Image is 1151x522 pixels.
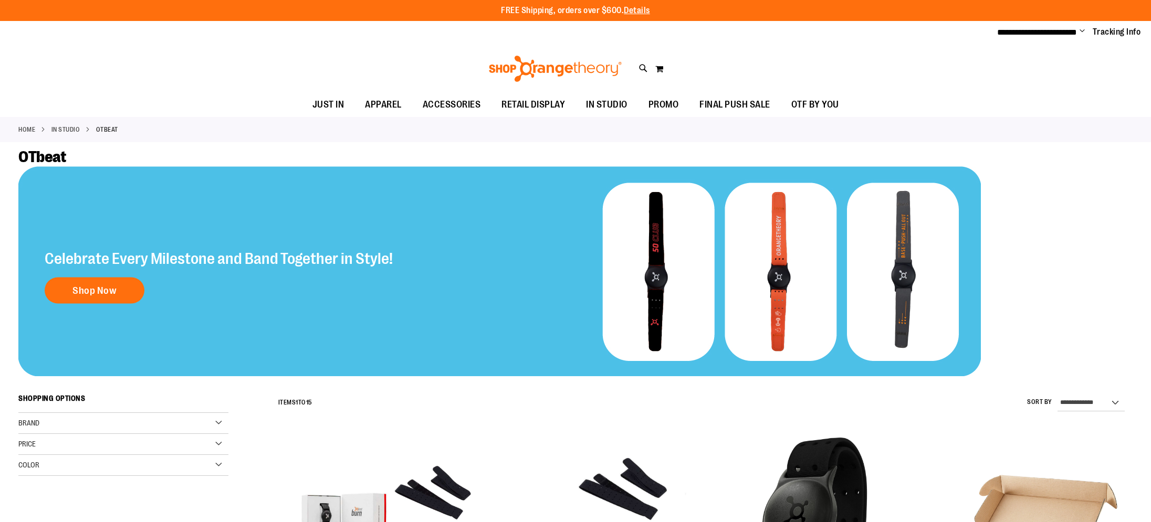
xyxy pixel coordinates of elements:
span: APPAREL [365,93,402,116]
span: Shop Now [72,284,117,296]
a: Shop Now [45,277,144,303]
span: OTF BY YOU [791,93,839,116]
h2: Celebrate Every Milestone and Band Together in Style! [45,250,393,267]
strong: Shopping Options [18,389,228,413]
span: FINAL PUSH SALE [699,93,770,116]
strong: OTbeat [96,125,118,134]
h2: Items to [278,395,312,411]
span: ACCESSORIES [423,93,481,116]
button: Account menu [1080,27,1085,37]
a: IN STUDIO [51,125,80,134]
a: Details [624,6,650,15]
span: RETAIL DISPLAY [501,93,565,116]
p: FREE Shipping, orders over $600. [501,5,650,17]
span: IN STUDIO [586,93,627,116]
span: Color [18,461,39,469]
span: OTbeat [18,148,66,166]
span: Price [18,440,36,448]
span: JUST IN [312,93,344,116]
label: Sort By [1027,398,1052,407]
a: Tracking Info [1093,26,1141,38]
span: 1 [296,399,298,406]
a: Home [18,125,35,134]
span: 15 [306,399,312,406]
img: Shop Orangetheory [487,56,623,82]
span: Brand [18,419,39,427]
span: PROMO [648,93,679,116]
